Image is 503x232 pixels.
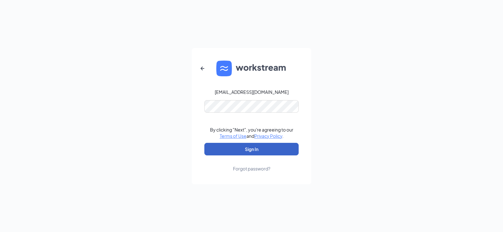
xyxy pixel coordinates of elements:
[233,155,270,172] a: Forgot password?
[210,127,293,139] div: By clicking "Next", you're agreeing to our and .
[199,65,206,72] svg: ArrowLeftNew
[254,133,282,139] a: Privacy Policy
[233,165,270,172] div: Forgot password?
[216,61,287,76] img: WS logo and Workstream text
[220,133,246,139] a: Terms of Use
[195,61,210,76] button: ArrowLeftNew
[204,143,299,155] button: Sign In
[215,89,289,95] div: [EMAIL_ADDRESS][DOMAIN_NAME]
